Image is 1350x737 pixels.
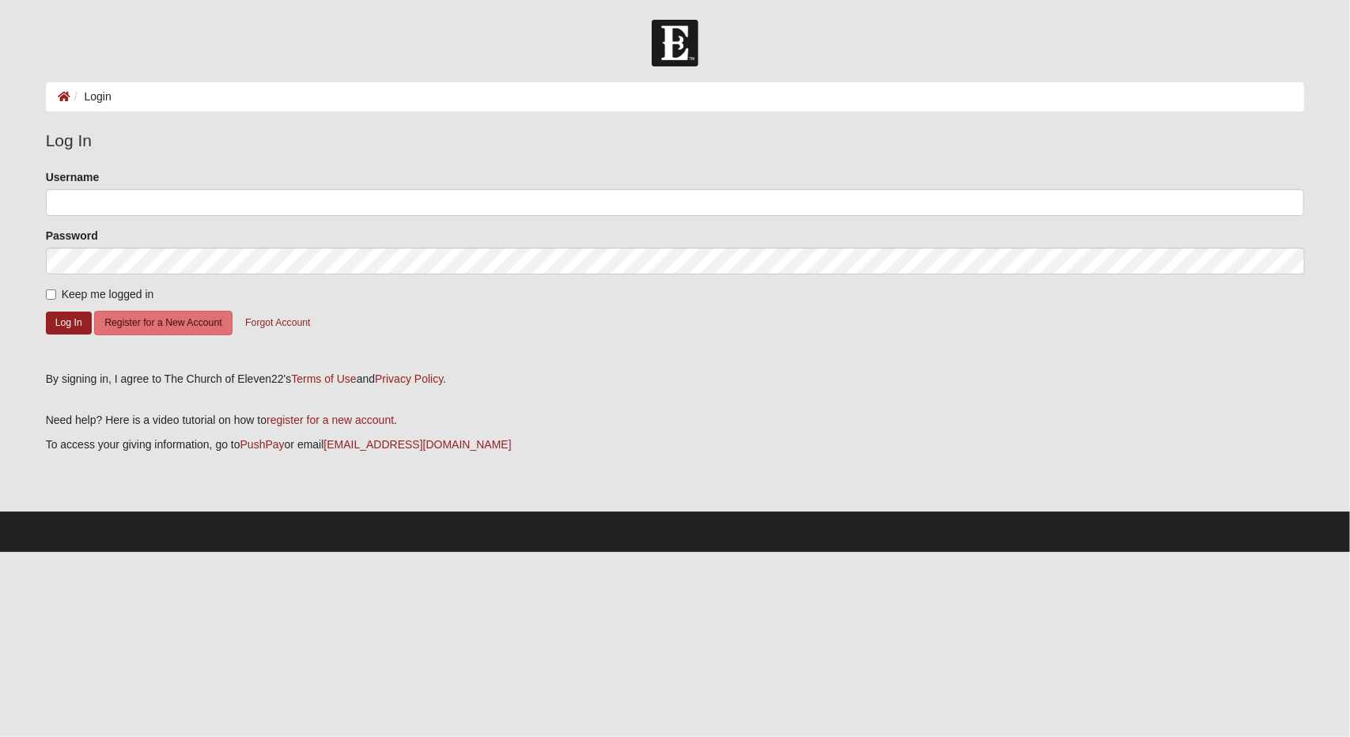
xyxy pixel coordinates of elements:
div: By signing in, I agree to The Church of Eleven22's and . [46,371,1305,387]
li: Login [70,89,112,105]
a: register for a new account [267,414,394,426]
img: Church of Eleven22 Logo [652,20,698,66]
button: Forgot Account [235,311,320,335]
p: To access your giving information, go to or email [46,437,1305,453]
p: Need help? Here is a video tutorial on how to . [46,412,1305,429]
span: Keep me logged in [62,288,154,300]
a: Terms of Use [291,372,356,385]
a: [EMAIL_ADDRESS][DOMAIN_NAME] [323,438,511,451]
button: Register for a New Account [94,311,232,335]
a: PushPay [240,438,285,451]
label: Username [46,169,100,185]
a: Privacy Policy [375,372,443,385]
button: Log In [46,312,92,334]
input: Keep me logged in [46,289,56,300]
legend: Log In [46,128,1305,153]
label: Password [46,228,98,244]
